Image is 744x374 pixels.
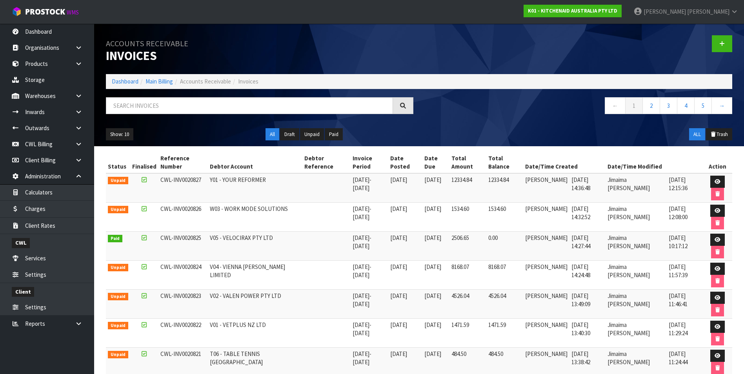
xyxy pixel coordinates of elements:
[353,263,369,271] span: [DATE]
[571,263,590,279] span: [DATE] 14:24:48
[353,234,369,241] span: [DATE]
[525,234,568,241] span: [PERSON_NAME]
[669,263,688,279] span: [DATE] 11:57:39
[353,321,369,329] span: [DATE]
[12,287,34,297] span: Client
[280,128,299,141] button: Draft
[669,321,688,337] span: [DATE] 11:29:24
[571,292,590,308] span: [DATE] 13:49:09
[451,263,469,271] span: 8168.07
[353,358,369,366] span: [DATE]
[486,152,523,173] th: Total Balance
[424,292,441,300] span: [DATE]
[488,234,498,241] span: 0.00
[12,7,22,16] img: cube-alt.png
[449,152,486,173] th: Total Amount
[451,321,469,329] span: 1471.59
[210,321,266,329] span: V01 - VETPLUS NZ LTD
[351,152,388,173] th: Invoice Period
[160,234,201,241] span: CWL-INV0020825
[451,234,469,241] span: 2506.65
[353,271,369,279] span: [DATE]
[146,78,173,85] a: Main Billing
[608,234,650,250] span: Jimaima [PERSON_NAME]
[351,231,388,260] td: -
[351,289,388,318] td: -
[130,152,158,173] th: Finalised
[160,350,201,358] span: CWL-INV0020821
[351,202,388,231] td: -
[706,128,732,141] button: Trash
[608,205,650,221] span: Jimaima [PERSON_NAME]
[644,8,686,15] span: [PERSON_NAME]
[488,205,506,212] span: 1534.60
[525,321,568,329] span: [PERSON_NAME]
[488,350,503,358] span: 484.50
[353,242,369,250] span: [DATE]
[451,350,466,358] span: 484.50
[25,7,65,17] span: ProStock
[108,293,128,301] span: Unpaid
[528,7,617,14] strong: K01 - KITCHENAID AUSTRALIA PTY LTD
[353,300,369,308] span: [DATE]
[669,234,688,250] span: [DATE] 10:17:12
[390,321,407,329] span: [DATE]
[353,184,369,192] span: [DATE]
[210,234,273,241] span: V05 - VELOCIRAX PTY LTD
[160,321,201,329] span: CWL-INV0020822
[325,128,343,141] button: Paid
[702,152,732,173] th: Action
[523,152,606,173] th: Date/Time Created
[106,97,393,114] input: Search invoices
[390,205,407,212] span: [DATE]
[424,263,441,271] span: [DATE]
[451,292,469,300] span: 4526.04
[353,205,369,212] span: [DATE]
[160,263,201,271] span: CWL-INV0020824
[642,97,660,114] a: 2
[608,321,650,337] span: Jimaima [PERSON_NAME]
[106,152,130,173] th: Status
[353,213,369,221] span: [DATE]
[300,128,324,141] button: Unpaid
[108,264,128,272] span: Unpaid
[210,292,281,300] span: V02 - VALEN POWER PTY LTD
[180,78,231,85] span: Accounts Receivable
[351,318,388,347] td: -
[238,78,258,85] span: Invoices
[208,152,302,173] th: Debtor Account
[488,176,509,183] span: 12334.84
[451,176,472,183] span: 12334.84
[106,35,413,62] h1: Invoices
[108,177,128,185] span: Unpaid
[669,350,688,366] span: [DATE] 11:24:44
[524,5,622,17] a: K01 - KITCHENAID AUSTRALIA PTY LTD
[160,205,201,212] span: CWL-INV0020826
[106,128,133,141] button: Show: 10
[571,205,590,221] span: [DATE] 14:32:52
[669,292,688,308] span: [DATE] 11:46:41
[571,321,590,337] span: [DATE] 13:40:30
[351,173,388,203] td: -
[525,176,568,183] span: [PERSON_NAME]
[353,176,369,183] span: [DATE]
[689,128,705,141] button: ALL
[353,350,369,358] span: [DATE]
[625,97,643,114] a: 1
[302,152,351,173] th: Debtor Reference
[571,176,590,192] span: [DATE] 14:36:48
[160,292,201,300] span: CWL-INV0020823
[525,292,568,300] span: [PERSON_NAME]
[390,234,407,241] span: [DATE]
[12,238,30,248] span: CWL
[488,292,506,300] span: 4526.04
[353,329,369,337] span: [DATE]
[525,263,568,271] span: [PERSON_NAME]
[108,351,128,359] span: Unpaid
[390,176,407,183] span: [DATE]
[390,263,407,271] span: [DATE]
[711,97,732,114] a: →
[669,205,688,221] span: [DATE] 12:08:00
[525,350,568,358] span: [PERSON_NAME]
[353,292,369,300] span: [DATE]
